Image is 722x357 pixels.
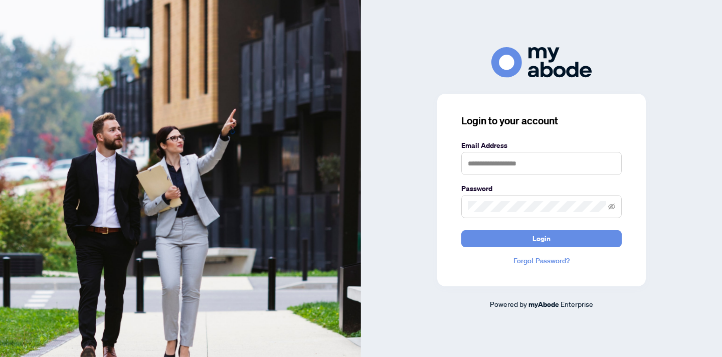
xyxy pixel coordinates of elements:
span: Enterprise [561,299,593,308]
span: Powered by [490,299,527,308]
a: Forgot Password? [461,255,622,266]
img: ma-logo [491,47,592,78]
a: myAbode [528,299,559,310]
button: Login [461,230,622,247]
label: Password [461,183,622,194]
h3: Login to your account [461,114,622,128]
span: eye-invisible [608,203,615,210]
label: Email Address [461,140,622,151]
span: Login [532,231,551,247]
